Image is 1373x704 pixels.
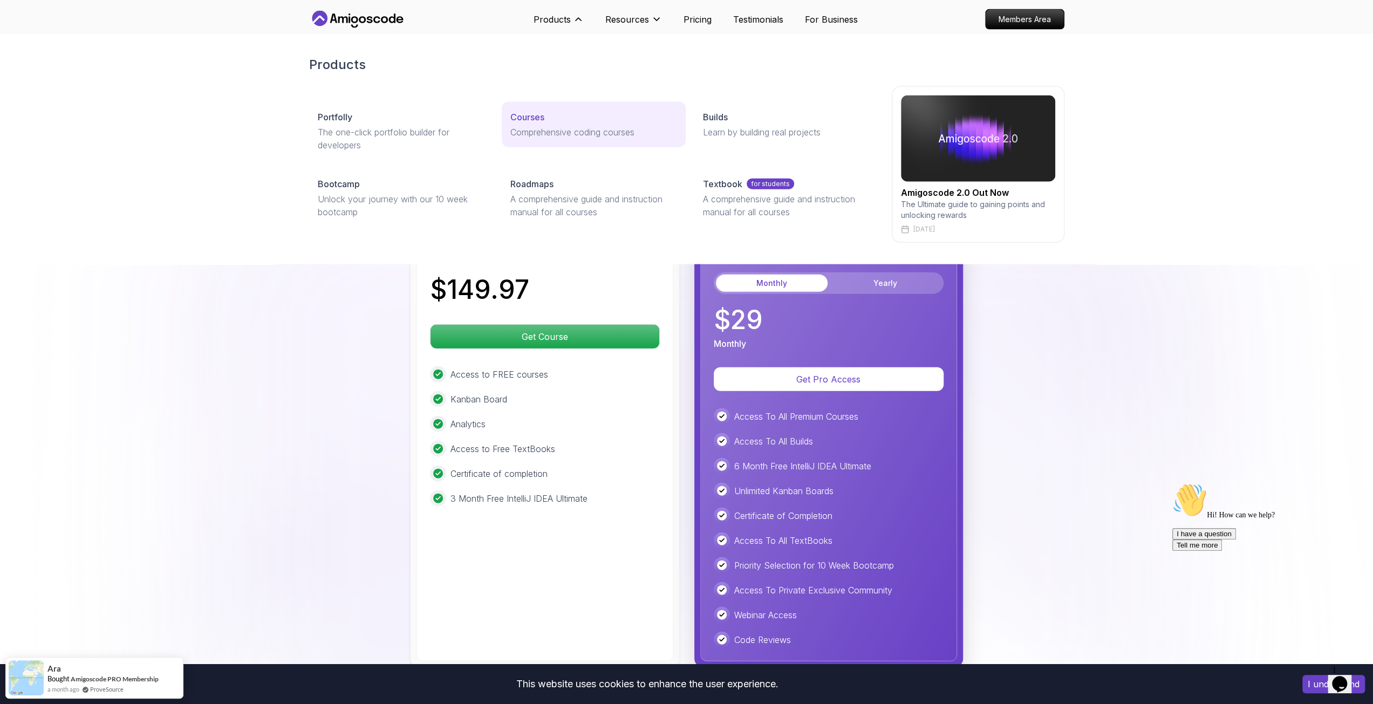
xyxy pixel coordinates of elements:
[318,193,484,218] p: Unlock your journey with our 10 week bootcamp
[450,418,486,430] p: Analytics
[318,177,360,190] p: Bootcamp
[734,435,813,448] p: Access To All Builds
[714,367,944,391] button: Get Pro Access
[4,32,107,40] span: Hi! How can we help?
[510,111,544,124] p: Courses
[985,9,1064,30] a: Members Area
[502,102,686,147] a: CoursesComprehensive coding courses
[892,86,1064,243] a: amigoscode 2.0Amigoscode 2.0 Out NowThe Ultimate guide to gaining points and unlocking rewards[DATE]
[1328,661,1362,693] iframe: chat widget
[830,275,941,292] button: Yearly
[450,368,548,381] p: Access to FREE courses
[450,393,507,406] p: Kanban Board
[703,126,870,139] p: Learn by building real projects
[430,277,529,303] p: $ 149.97
[47,685,79,694] span: a month ago
[318,111,352,124] p: Portfolly
[734,534,832,547] p: Access To All TextBooks
[913,225,935,234] p: [DATE]
[510,126,677,139] p: Comprehensive coding courses
[502,169,686,227] a: RoadmapsA comprehensive guide and instruction manual for all courses
[703,193,870,218] p: A comprehensive guide and instruction manual for all courses
[734,584,892,597] p: Access To Private Exclusive Community
[714,374,944,385] a: Get Pro Access
[47,674,70,683] span: Bought
[714,307,763,333] p: $ 29
[4,4,39,39] img: :wave:
[694,102,878,147] a: BuildsLearn by building real projects
[684,13,712,26] a: Pricing
[4,4,199,72] div: 👋Hi! How can we help?I have a questionTell me more
[8,672,1286,696] div: This website uses cookies to enhance the user experience.
[703,111,728,124] p: Builds
[450,442,555,455] p: Access to Free TextBooks
[309,102,493,160] a: PortfollyThe one-click portfolio builder for developers
[71,675,159,683] a: Amigoscode PRO Membership
[309,56,1064,73] h2: Products
[47,664,61,673] span: Ara
[4,50,68,61] button: I have a question
[901,95,1055,182] img: amigoscode 2.0
[534,13,571,26] p: Products
[734,609,797,621] p: Webinar Access
[431,325,659,348] p: Get Course
[1168,479,1362,655] iframe: chat widget
[510,193,677,218] p: A comprehensive guide and instruction manual for all courses
[747,179,794,189] p: for students
[309,169,493,227] a: BootcampUnlock your journey with our 10 week bootcamp
[430,324,660,349] button: Get Course
[734,460,871,473] p: 6 Month Free IntelliJ IDEA Ultimate
[805,13,858,26] a: For Business
[734,484,834,497] p: Unlimited Kanban Boards
[703,177,742,190] p: Textbook
[1302,675,1365,693] button: Accept cookies
[734,410,858,423] p: Access To All Premium Courses
[318,126,484,152] p: The one-click portfolio builder for developers
[605,13,649,26] p: Resources
[734,509,832,522] p: Certificate of Completion
[716,275,828,292] button: Monthly
[450,492,588,505] p: 3 Month Free IntelliJ IDEA Ultimate
[694,169,878,227] a: Textbookfor studentsA comprehensive guide and instruction manual for all courses
[714,337,746,350] p: Monthly
[90,685,124,694] a: ProveSource
[450,467,548,480] p: Certificate of completion
[510,177,554,190] p: Roadmaps
[733,13,783,26] a: Testimonials
[605,13,662,35] button: Resources
[4,61,54,72] button: Tell me more
[734,633,791,646] p: Code Reviews
[9,660,44,695] img: provesource social proof notification image
[734,559,894,572] p: Priority Selection for 10 Week Bootcamp
[534,13,584,35] button: Products
[986,10,1064,29] p: Members Area
[430,331,660,342] a: Get Course
[901,186,1055,199] h2: Amigoscode 2.0 Out Now
[901,199,1055,221] p: The Ultimate guide to gaining points and unlocking rewards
